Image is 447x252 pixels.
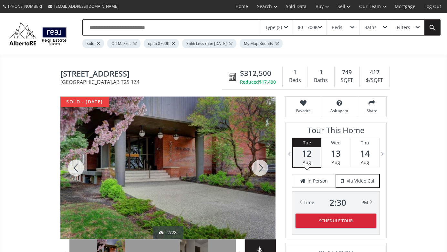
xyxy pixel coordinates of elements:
[347,178,376,184] span: via Video Call
[350,138,379,147] div: Thu
[240,68,271,78] span: $312,500
[60,69,225,79] span: 3316 Rideau Place SW #504
[342,68,352,77] span: 749
[325,108,354,113] span: Ask agent
[332,159,340,165] span: Aug
[289,108,318,113] span: Favorite
[8,4,42,9] span: [PHONE_NUMBER]
[329,198,346,207] span: 2 : 30
[397,25,410,30] div: Filters
[363,76,386,85] div: $/SQFT
[363,68,386,77] div: 417
[304,198,368,207] div: Time PM
[293,138,321,147] div: Tue
[321,138,350,147] div: Wed
[292,126,380,138] h3: Tour This Home
[307,178,328,184] span: in Person
[6,21,69,47] img: Logo
[82,39,104,48] div: Sold
[144,39,179,48] div: up to $700K
[159,229,177,236] div: 2/28
[298,25,318,30] div: $0 - 700K
[45,0,122,12] a: [EMAIL_ADDRESS][DOMAIN_NAME]
[286,76,304,85] div: Beds
[107,39,140,48] div: Off Market
[60,79,225,85] span: [GEOGRAPHIC_DATA] , AB T2S 1Z4
[296,214,376,228] button: Schedule Tour
[360,108,383,113] span: Share
[361,159,369,165] span: Aug
[311,76,331,85] div: Baths
[60,97,275,239] div: 3316 Rideau Place SW #504 Calgary, AB T2S 1Z4 - Photo 2 of 28
[182,39,236,48] div: Sold: Less than [DATE]
[54,4,119,9] span: [EMAIL_ADDRESS][DOMAIN_NAME]
[60,97,109,107] div: sold - [DATE]
[303,159,311,165] span: Aug
[364,25,377,30] div: Baths
[240,79,276,85] div: Reduced
[286,68,304,77] div: 1
[240,39,283,48] div: My Map Bounds
[311,68,331,77] div: 1
[293,149,321,158] span: 12
[321,149,350,158] span: 13
[265,25,282,30] div: Type (2)
[338,76,356,85] div: SQFT
[350,149,379,158] span: 14
[332,25,342,30] div: Beds
[259,79,276,85] span: $17,400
